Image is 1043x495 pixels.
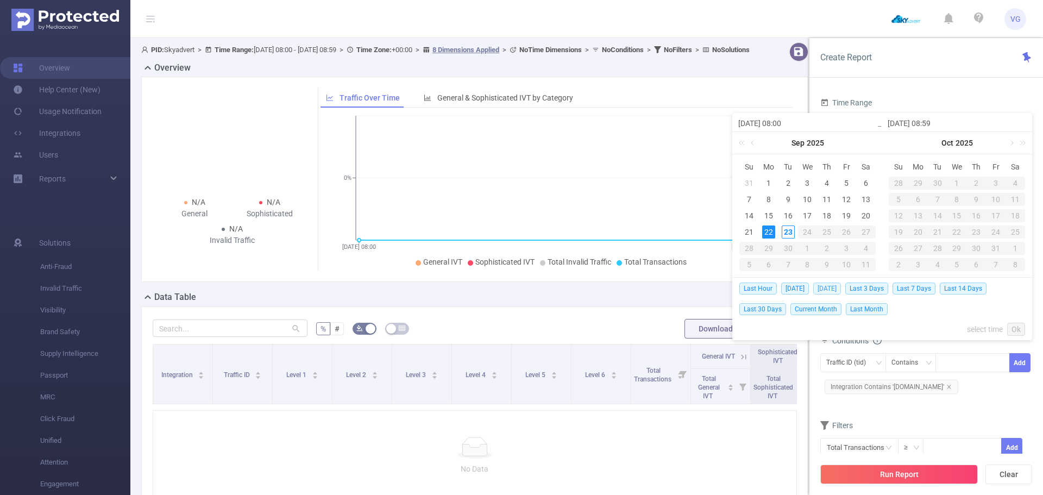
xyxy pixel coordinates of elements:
[837,175,856,191] td: September 5, 2025
[1001,438,1022,457] button: Add
[778,224,798,240] td: September 23, 2025
[40,343,130,365] span: Supply Intelligence
[947,224,967,240] td: October 22, 2025
[762,177,775,190] div: 1
[739,256,759,273] td: October 5, 2025
[908,240,928,256] td: October 27, 2025
[335,324,340,333] span: #
[548,258,611,266] span: Total Invalid Traffic
[215,46,254,54] b: Time Range:
[743,209,756,222] div: 14
[908,208,928,224] td: October 13, 2025
[798,225,818,239] div: 24
[947,240,967,256] td: October 29, 2025
[340,93,400,102] span: Traffic Over Time
[759,242,778,255] div: 29
[739,258,759,271] div: 5
[908,191,928,208] td: October 6, 2025
[40,256,130,278] span: Anti-Fraud
[837,242,856,255] div: 3
[739,175,759,191] td: August 31, 2025
[817,240,837,256] td: October 2, 2025
[198,370,204,377] div: Sort
[966,224,986,240] td: October 23, 2025
[889,159,908,175] th: Sun
[157,208,233,220] div: General
[192,198,205,206] span: N/A
[947,175,967,191] td: October 1, 2025
[947,242,967,255] div: 29
[966,225,986,239] div: 23
[908,193,928,206] div: 6
[762,209,775,222] div: 15
[832,336,882,345] span: Conditions
[153,319,307,337] input: Search...
[966,240,986,256] td: October 30, 2025
[782,193,795,206] div: 9
[837,225,856,239] div: 26
[499,46,510,54] span: >
[13,79,100,101] a: Help Center (New)
[759,175,778,191] td: September 1, 2025
[423,258,462,266] span: General IVT
[820,209,833,222] div: 18
[40,386,130,408] span: MRC
[692,46,702,54] span: >
[342,243,376,250] tspan: [DATE] 08:00
[859,193,872,206] div: 13
[712,46,750,54] b: No Solutions
[966,256,986,273] td: November 6, 2025
[908,175,928,191] td: September 29, 2025
[904,438,915,456] div: ≥
[908,209,928,222] div: 13
[739,242,759,255] div: 28
[908,177,928,190] div: 29
[817,191,837,208] td: September 11, 2025
[856,242,876,255] div: 4
[837,162,856,172] span: Fr
[356,325,363,331] i: icon: bg-colors
[437,93,573,102] span: General & Sophisticated IVT by Category
[985,465,1032,484] button: Clear
[702,353,735,360] span: General IVT
[966,177,986,190] div: 2
[743,193,756,206] div: 7
[229,224,243,233] span: N/A
[947,225,967,239] div: 22
[986,162,1006,172] span: Fr
[684,319,763,339] button: Download PDF
[947,162,967,172] span: We
[151,46,164,54] b: PID:
[986,193,1006,206] div: 10
[154,61,191,74] h2: Overview
[817,242,837,255] div: 2
[966,242,986,255] div: 30
[837,208,856,224] td: September 19, 2025
[602,46,644,54] b: No Conditions
[743,177,756,190] div: 31
[344,175,351,182] tspan: 0%
[859,177,872,190] div: 6
[840,193,853,206] div: 12
[13,122,80,144] a: Integrations
[928,240,947,256] td: October 28, 2025
[1006,208,1025,224] td: October 18, 2025
[928,159,947,175] th: Tue
[940,132,954,154] a: Oct
[1006,224,1025,240] td: October 25, 2025
[233,208,308,220] div: Sophisticated
[837,240,856,256] td: October 3, 2025
[1006,177,1025,190] div: 4
[889,193,908,206] div: 5
[778,208,798,224] td: September 16, 2025
[967,319,1003,340] a: select time
[1006,209,1025,222] div: 18
[1006,225,1025,239] div: 25
[986,256,1006,273] td: November 7, 2025
[194,235,270,246] div: Invalid Traffic
[966,175,986,191] td: October 2, 2025
[856,258,876,271] div: 11
[826,354,874,372] div: Traffic ID (tid)
[782,209,795,222] div: 16
[986,258,1006,271] div: 7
